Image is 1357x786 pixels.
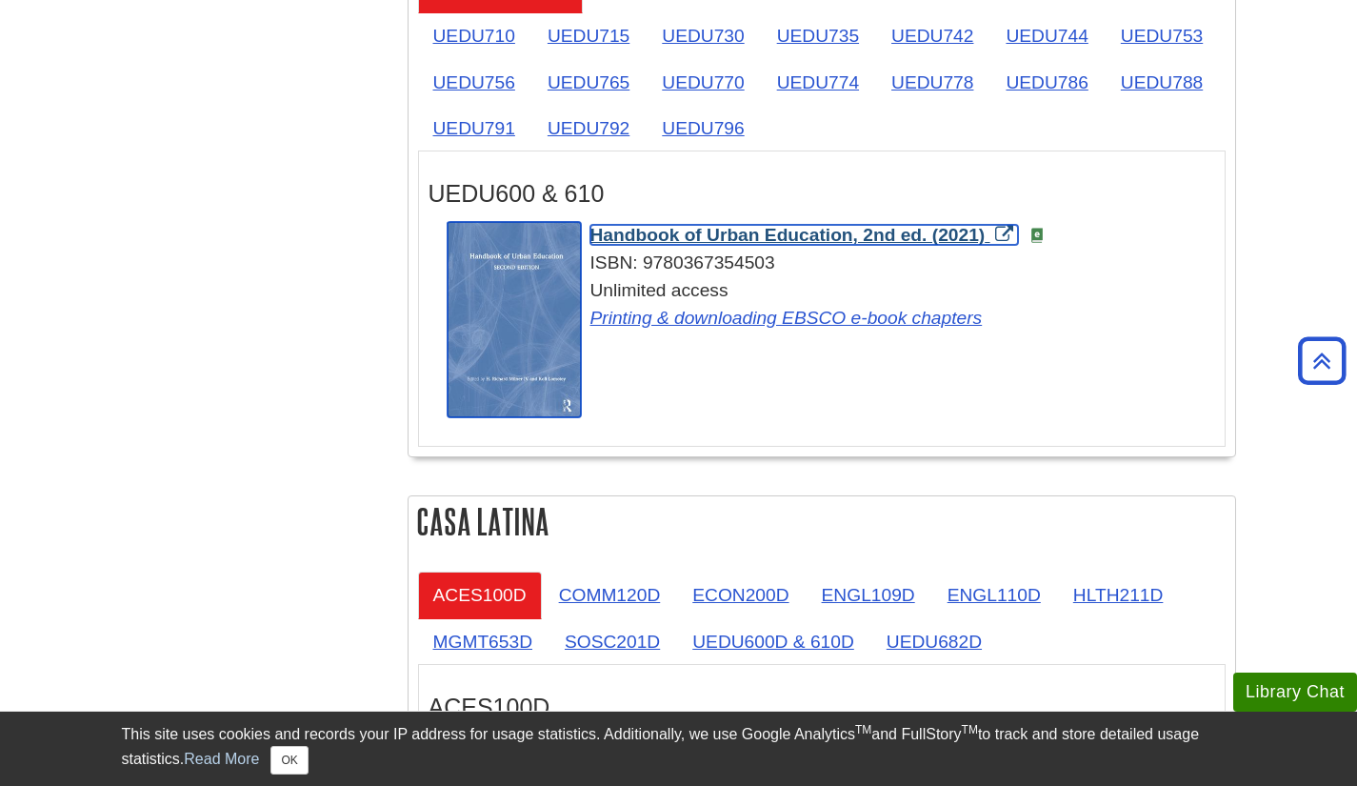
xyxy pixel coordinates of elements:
a: UEDU796 [647,105,759,151]
a: MGMT653D [418,618,548,665]
a: UEDU792 [532,105,645,151]
a: UEDU742 [876,12,988,59]
a: UEDU735 [762,12,874,59]
div: Unlimited access [448,277,1215,333]
button: Close [270,746,308,775]
img: e-Book [1029,228,1045,243]
h3: UEDU600 & 610 [429,180,1215,208]
a: HLTH211D [1058,572,1179,618]
a: Link opens in new window [590,225,1018,245]
a: UEDU774 [762,59,874,106]
img: Cover Art [448,222,581,416]
a: UEDU753 [1106,12,1218,59]
a: Back to Top [1291,348,1352,373]
div: ISBN: 9780367354503 [448,250,1215,277]
sup: TM [962,723,978,736]
h2: Casa Latina [409,496,1235,547]
a: ECON200D [677,572,804,618]
a: UEDU765 [532,59,645,106]
a: UEDU744 [990,12,1103,59]
a: UEDU786 [990,59,1103,106]
div: This site uses cookies and records your IP address for usage statistics. Additionally, we use Goo... [122,723,1236,775]
a: UEDU730 [647,12,759,59]
sup: TM [855,723,871,736]
a: UEDU770 [647,59,759,106]
a: Read More [184,751,259,767]
a: UEDU710 [418,12,530,59]
a: ENGL110D [932,572,1056,618]
a: SOSC201D [549,618,675,665]
a: Link opens in new window [590,308,983,328]
a: ACES100D [418,572,542,618]
a: UEDU600D & 610D [677,618,869,665]
a: UEDU791 [418,105,530,151]
a: COMM120D [544,572,676,618]
a: UEDU788 [1106,59,1218,106]
a: UEDU715 [532,12,645,59]
a: UEDU682D [871,618,997,665]
button: Library Chat [1233,673,1357,712]
span: Handbook of Urban Education, 2nd ed. (2021) [590,225,986,245]
h3: ACES100D [429,694,1215,721]
a: UEDU756 [418,59,530,106]
a: UEDU778 [876,59,988,106]
a: ENGL109D [807,572,930,618]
